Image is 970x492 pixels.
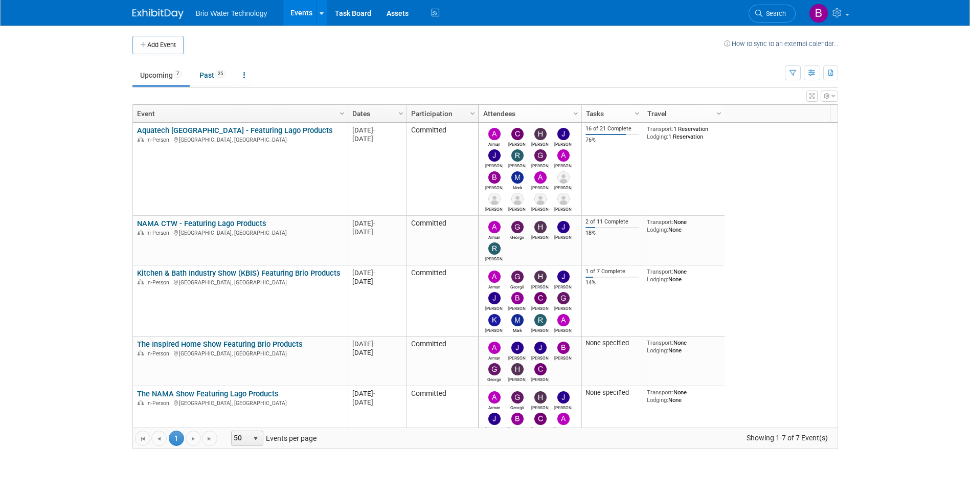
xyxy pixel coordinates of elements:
[508,326,526,333] div: Mark Melkonian
[531,304,549,311] div: Cynthia Mendoza
[647,268,720,283] div: None None
[488,193,501,205] img: Jonathan Monroy
[138,279,144,284] img: In-Person Event
[407,265,478,337] td: Committed
[138,230,144,235] img: In-Person Event
[488,271,501,283] img: Arman Melkonian
[508,233,526,240] div: Georgii Tsatrian
[557,221,570,233] img: James Kang
[488,342,501,354] img: Arman Melkonian
[485,425,503,432] div: James Park
[508,304,526,311] div: Brandye Gahagan
[138,137,144,142] img: In-Person Event
[557,149,570,162] img: Angela Moyano
[395,105,407,120] a: Column Settings
[762,10,786,17] span: Search
[647,218,673,226] span: Transport:
[511,149,524,162] img: Ryan McMillin
[373,390,375,397] span: -
[137,105,341,122] a: Event
[647,396,668,404] span: Lodging:
[531,326,549,333] div: Ryan McMillin
[407,337,478,386] td: Committed
[554,354,572,361] div: Brandye Gahagan
[647,389,720,404] div: None None
[534,149,547,162] img: Giancarlo Barzotti
[488,314,501,326] img: Kimberly Alegria
[155,435,163,443] span: Go to the previous page
[407,386,478,479] td: Committed
[146,400,172,407] span: In-Person
[511,292,524,304] img: Brandye Gahagan
[585,268,639,275] div: 1 of 7 Complete
[488,149,501,162] img: James Park
[809,4,828,23] img: Brandye Gahagan
[352,105,400,122] a: Dates
[352,277,402,286] div: [DATE]
[585,125,639,132] div: 16 of 21 Complete
[534,342,547,354] img: James Park
[724,40,838,48] a: How to sync to an external calendar...
[586,105,636,122] a: Tasks
[647,125,720,140] div: 1 Reservation 1 Reservation
[137,349,343,357] div: [GEOGRAPHIC_DATA], [GEOGRAPHIC_DATA]
[508,205,526,212] div: Karina Gonzalez Larenas
[483,105,575,122] a: Attendees
[508,283,526,289] div: Georgii Tsatrian
[132,9,184,19] img: ExhibitDay
[511,391,524,404] img: Georgii Tsatrian
[137,269,341,278] a: Kitchen & Bath Industry Show (KBIS) Featuring Brio Products
[132,65,190,85] a: Upcoming7
[531,375,549,382] div: Cynthia Mendoza
[531,184,549,190] div: Arturo Martinovich
[485,304,503,311] div: James Park
[585,218,639,226] div: 2 of 11 Complete
[373,126,375,134] span: -
[749,5,796,23] a: Search
[146,279,172,286] span: In-Person
[511,271,524,283] img: Georgii Tsatrian
[467,105,478,120] a: Column Settings
[411,105,471,122] a: Participation
[169,431,184,446] span: 1
[534,292,547,304] img: Cynthia Mendoza
[485,140,503,147] div: Arman Melkonian
[485,184,503,190] div: Brandye Gahagan
[557,271,570,283] img: James Kang
[585,339,639,347] div: None specified
[189,435,197,443] span: Go to the next page
[531,404,549,410] div: Harry Mesak
[647,125,673,132] span: Transport:
[511,193,524,205] img: Karina Gonzalez Larenas
[485,326,503,333] div: Kimberly Alegria
[407,216,478,265] td: Committed
[508,425,526,432] div: Brandye Gahagan
[192,65,234,85] a: Past25
[468,109,477,118] span: Column Settings
[352,398,402,407] div: [DATE]
[352,340,402,348] div: [DATE]
[511,221,524,233] img: Georgii Tsatrian
[485,162,503,168] div: James Park
[511,128,524,140] img: Cynthia Mendoza
[557,413,570,425] img: Angela Moyano
[554,162,572,168] div: Angela Moyano
[151,431,167,446] a: Go to the previous page
[508,404,526,410] div: Georgii Tsatrian
[557,171,570,184] img: Ernesto Esteban Kokovic
[485,404,503,410] div: Arman Melkonian
[715,109,723,118] span: Column Settings
[557,292,570,304] img: Giancarlo Barzotti
[554,184,572,190] div: Ernesto Esteban Kokovic
[531,205,549,212] div: Lisset Aldrete
[557,314,570,326] img: Angela Moyano
[647,218,720,233] div: None None
[338,109,346,118] span: Column Settings
[146,230,172,236] span: In-Person
[206,435,214,443] span: Go to the last page
[554,326,572,333] div: Angela Moyano
[647,105,718,122] a: Travel
[534,128,547,140] img: Harry Mesak
[647,133,668,140] span: Lodging:
[146,137,172,143] span: In-Person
